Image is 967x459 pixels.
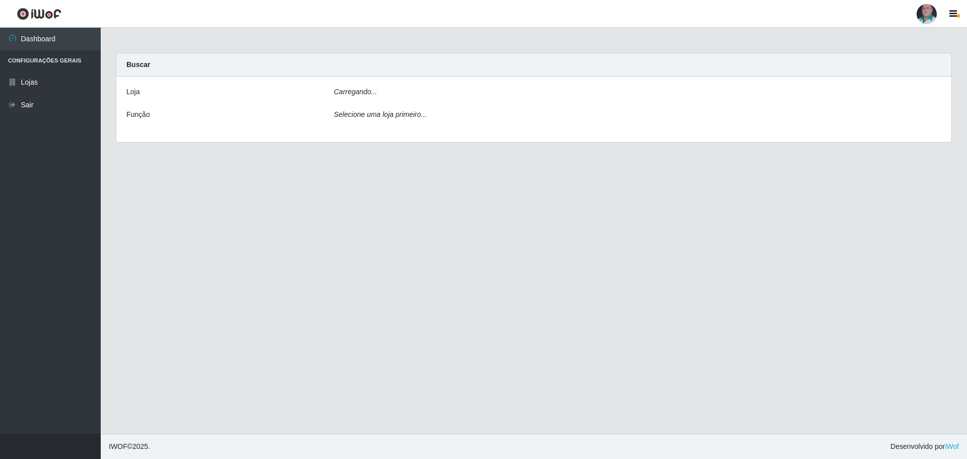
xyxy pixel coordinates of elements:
[334,88,377,96] i: Carregando...
[126,109,150,120] label: Função
[334,110,427,118] i: Selecione uma loja primeiro...
[17,8,61,20] img: CoreUI Logo
[890,441,959,452] span: Desenvolvido por
[945,442,959,450] a: iWof
[126,60,150,69] strong: Buscar
[109,441,150,452] span: © 2025 .
[109,442,127,450] span: IWOF
[126,87,140,97] label: Loja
